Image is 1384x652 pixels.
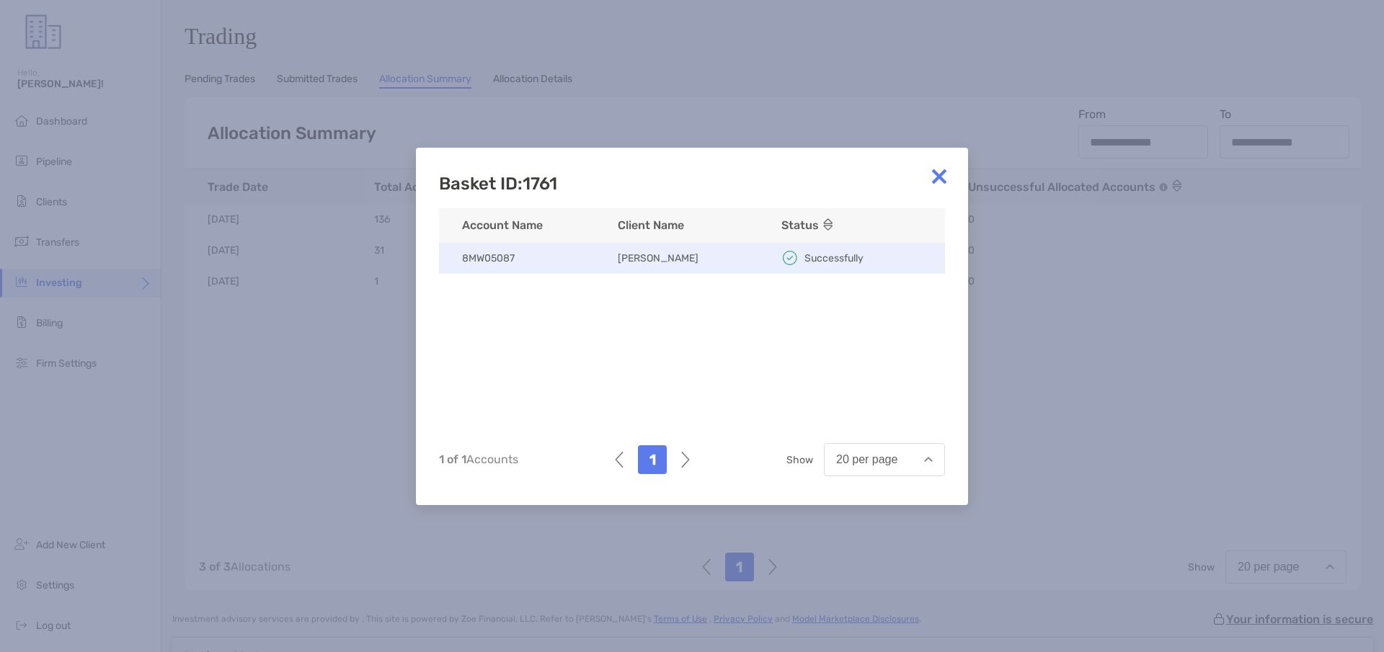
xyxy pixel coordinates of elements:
[781,218,837,233] span: Status
[462,218,543,233] span: Account Name
[638,445,667,474] div: 1
[618,251,698,265] span: [PERSON_NAME]
[836,453,897,466] div: 20 per page
[786,454,813,466] span: Show
[781,249,799,267] img: icon status
[824,443,945,476] button: 20 per page
[439,450,518,468] p: Accounts
[618,218,684,233] span: Client Name
[823,218,833,231] img: sort icon
[925,162,954,191] img: close modal icon
[924,457,933,462] img: Open dropdown arrow
[804,249,864,267] p: Successfully
[462,251,515,265] span: 8MW05087
[439,174,945,194] h2: Basket ID: 1761
[615,445,624,474] img: left-arrow
[439,452,466,466] span: 1 of 1
[681,445,690,474] img: right-arrow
